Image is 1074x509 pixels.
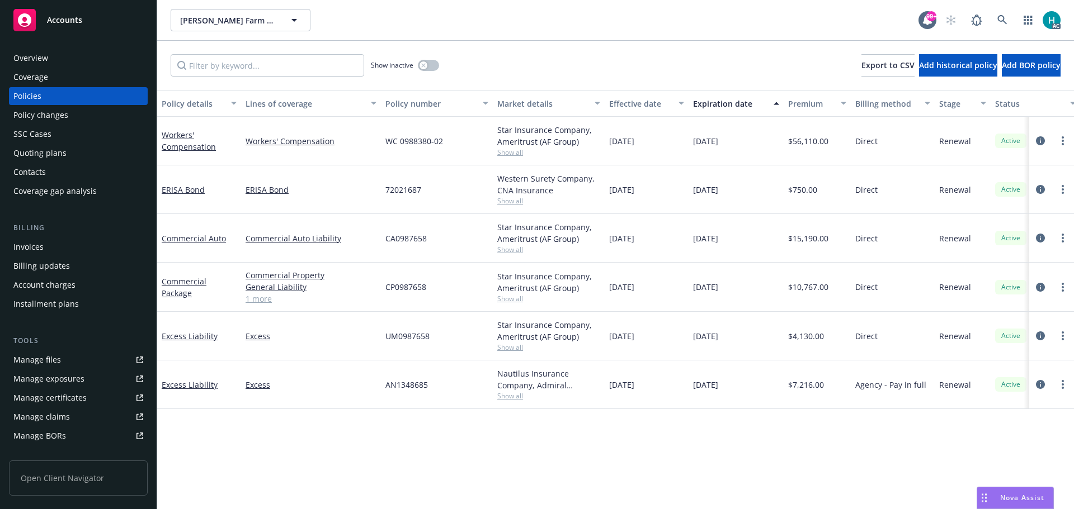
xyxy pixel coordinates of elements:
[939,281,971,293] span: Renewal
[13,144,67,162] div: Quoting plans
[9,68,148,86] a: Coverage
[13,370,84,388] div: Manage exposures
[162,276,206,298] a: Commercial Package
[13,106,68,124] div: Policy changes
[9,446,148,464] a: Summary of insurance
[246,184,376,196] a: ERISA Bond
[497,368,600,391] div: Nautilus Insurance Company, Admiral Insurance Group ([PERSON_NAME] Corporation), XPT Specialty
[9,257,148,275] a: Billing updates
[939,98,974,110] div: Stage
[9,238,148,256] a: Invoices
[162,331,218,341] a: Excess Liability
[1017,9,1039,31] a: Switch app
[855,98,918,110] div: Billing method
[689,90,784,117] button: Expiration date
[385,98,476,110] div: Policy number
[385,330,430,342] span: UM0987658
[788,232,828,244] span: $15,190.00
[13,389,87,407] div: Manage certificates
[13,408,70,426] div: Manage claims
[609,330,634,342] span: [DATE]
[693,281,718,293] span: [DATE]
[919,54,997,77] button: Add historical policy
[851,90,935,117] button: Billing method
[939,184,971,196] span: Renewal
[385,281,426,293] span: CP0987658
[246,293,376,305] a: 1 more
[385,232,427,244] span: CA0987658
[1002,60,1061,70] span: Add BOR policy
[977,487,1054,509] button: Nova Assist
[788,98,834,110] div: Premium
[788,184,817,196] span: $750.00
[939,232,971,244] span: Renewal
[13,276,76,294] div: Account charges
[1034,378,1047,391] a: circleInformation
[497,270,600,294] div: Star Insurance Company, Ameritrust (AF Group)
[497,245,600,254] span: Show all
[693,232,718,244] span: [DATE]
[9,460,148,496] span: Open Client Navigator
[609,379,634,391] span: [DATE]
[609,184,634,196] span: [DATE]
[13,427,66,445] div: Manage BORs
[9,408,148,426] a: Manage claims
[497,221,600,245] div: Star Insurance Company, Ameritrust (AF Group)
[855,232,878,244] span: Direct
[9,163,148,181] a: Contacts
[171,9,310,31] button: [PERSON_NAME] Farm Labor Inc.
[162,130,216,152] a: Workers' Compensation
[180,15,277,26] span: [PERSON_NAME] Farm Labor Inc.
[241,90,381,117] button: Lines of coverage
[497,148,600,157] span: Show all
[1056,329,1070,342] a: more
[995,98,1063,110] div: Status
[13,257,70,275] div: Billing updates
[497,319,600,342] div: Star Insurance Company, Ameritrust (AF Group)
[9,351,148,369] a: Manage files
[246,98,364,110] div: Lines of coverage
[861,54,915,77] button: Export to CSV
[9,370,148,388] a: Manage exposures
[497,173,600,196] div: Western Surety Company, CNA Insurance
[9,87,148,105] a: Policies
[939,330,971,342] span: Renewal
[47,16,82,25] span: Accounts
[991,9,1014,31] a: Search
[788,379,824,391] span: $7,216.00
[9,144,148,162] a: Quoting plans
[9,276,148,294] a: Account charges
[385,184,421,196] span: 72021687
[157,90,241,117] button: Policy details
[926,11,936,21] div: 99+
[9,335,148,346] div: Tools
[9,389,148,407] a: Manage certificates
[788,330,824,342] span: $4,130.00
[13,238,44,256] div: Invoices
[605,90,689,117] button: Effective date
[855,281,878,293] span: Direct
[939,379,971,391] span: Renewal
[13,446,98,464] div: Summary of insurance
[497,342,600,352] span: Show all
[1034,231,1047,245] a: circleInformation
[1056,231,1070,245] a: more
[609,281,634,293] span: [DATE]
[609,135,634,147] span: [DATE]
[381,90,493,117] button: Policy number
[9,295,148,313] a: Installment plans
[977,487,991,508] div: Drag to move
[693,184,718,196] span: [DATE]
[497,391,600,401] span: Show all
[9,49,148,67] a: Overview
[9,222,148,234] div: Billing
[162,233,226,244] a: Commercial Auto
[855,330,878,342] span: Direct
[919,60,997,70] span: Add historical policy
[861,60,915,70] span: Export to CSV
[855,379,926,391] span: Agency - Pay in full
[385,379,428,391] span: AN1348685
[935,90,991,117] button: Stage
[13,87,41,105] div: Policies
[13,163,46,181] div: Contacts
